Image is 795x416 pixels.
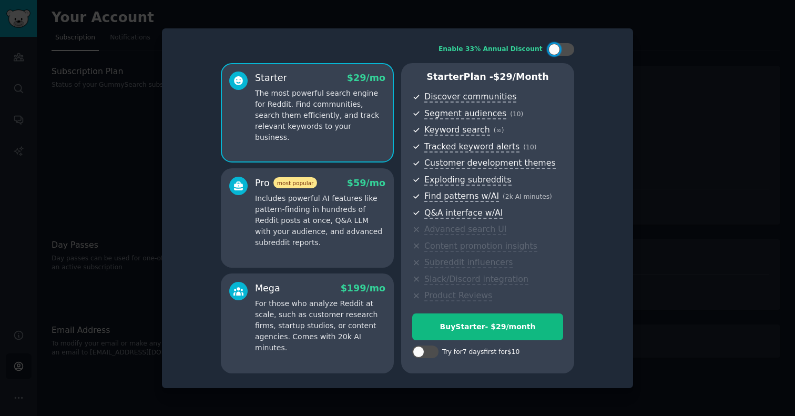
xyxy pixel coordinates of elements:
span: Slack/Discord integration [424,274,528,285]
div: Mega [255,282,280,295]
p: Starter Plan - [412,70,563,84]
span: ( ∞ ) [494,127,504,134]
button: BuyStarter- $29/month [412,313,563,340]
div: Try for 7 days first for $10 [442,348,519,357]
span: Product Reviews [424,290,492,301]
span: Q&A interface w/AI [424,208,503,219]
div: Pro [255,177,317,190]
span: ( 2k AI minutes ) [503,193,552,200]
div: Buy Starter - $ 29 /month [413,321,563,332]
span: ( 10 ) [523,144,536,151]
span: Customer development themes [424,158,556,169]
span: $ 59 /mo [347,178,385,188]
div: Enable 33% Annual Discount [439,45,543,54]
p: For those who analyze Reddit at scale, such as customer research firms, startup studios, or conte... [255,298,385,353]
span: Content promotion insights [424,241,537,252]
span: Exploding subreddits [424,175,511,186]
span: Keyword search [424,125,490,136]
span: Segment audiences [424,108,506,119]
span: $ 199 /mo [341,283,385,293]
span: Find patterns w/AI [424,191,499,202]
span: most popular [273,177,318,188]
span: $ 29 /month [493,72,549,82]
span: Subreddit influencers [424,257,513,268]
p: Includes powerful AI features like pattern-finding in hundreds of Reddit posts at once, Q&A LLM w... [255,193,385,248]
span: Discover communities [424,92,516,103]
div: Starter [255,72,287,85]
span: ( 10 ) [510,110,523,118]
p: The most powerful search engine for Reddit. Find communities, search them efficiently, and track ... [255,88,385,143]
span: $ 29 /mo [347,73,385,83]
span: Tracked keyword alerts [424,141,519,153]
span: Advanced search UI [424,224,506,235]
